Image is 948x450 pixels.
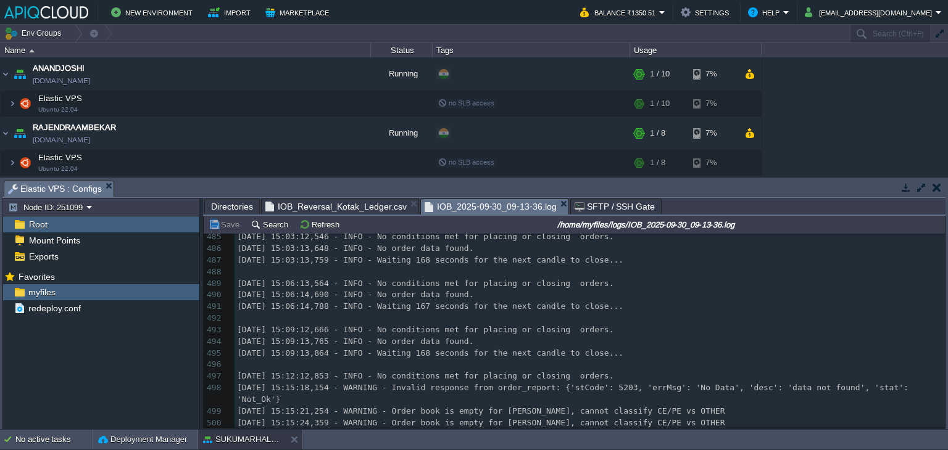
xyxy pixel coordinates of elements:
a: Root [27,219,49,230]
img: AMDAwAAAACH5BAEAAAAALAAAAAABAAEAAAICRAEAOw== [9,91,16,116]
div: 489 [204,278,223,290]
div: 7% [693,117,733,150]
span: [DATE] 15:09:13,864 - INFO - Waiting 168 seconds for the next candle to close... [237,348,623,358]
button: [EMAIL_ADDRESS][DOMAIN_NAME] [805,5,936,20]
button: Balance ₹1350.51 [580,5,659,20]
a: myfiles [26,287,57,298]
a: redeploy.conf [26,303,83,314]
span: Elastic VPS [37,152,84,163]
span: Favorites [16,271,57,282]
button: Deployment Manager [98,433,187,446]
button: New Environment [111,5,196,20]
div: 490 [204,289,223,301]
a: Favorites [16,272,57,282]
img: AMDAwAAAACH5BAEAAAAALAAAAAABAAEAAAICRAEAOw== [17,150,34,175]
div: Name [1,43,370,57]
span: Elastic VPS : Configs [8,181,102,197]
div: 1 / 8 [650,176,665,209]
span: Elastic VPS [37,93,84,104]
li: /home/myfiles/logs/IOB_2025-09-30_09-13-36.log [420,198,569,214]
span: [DATE] 15:06:13,564 - INFO - No conditions met for placing or closing orders. [237,279,613,288]
div: 7% [693,57,733,91]
a: Elastic VPSUbuntu 22.04 [37,153,84,162]
div: 495 [204,348,223,359]
div: Status [372,43,432,57]
a: Mount Points [27,235,82,246]
div: 487 [204,255,223,266]
span: no SLB access [438,99,494,107]
div: 1 / 8 [650,117,665,150]
div: 486 [204,243,223,255]
span: [DATE] 15:15:21,254 - WARNING - Order book is empty for [PERSON_NAME], cannot classify CE/PE vs O... [237,406,725,415]
div: 496 [204,359,223,370]
img: AMDAwAAAACH5BAEAAAAALAAAAAABAAEAAAICRAEAOw== [11,57,28,91]
div: Tags [433,43,630,57]
button: Import [208,5,254,20]
img: AMDAwAAAACH5BAEAAAAALAAAAAABAAEAAAICRAEAOw== [1,117,10,150]
div: 488 [204,266,223,278]
div: 493 [204,324,223,336]
span: [DATE] 15:15:24,359 - WARNING - Order book is empty for [PERSON_NAME], cannot classify CE/PE vs O... [237,418,725,427]
span: IOB_Reversal_Kotak_Ledger.csv [265,199,407,214]
div: Usage [631,43,761,57]
button: SUKUMARHALBE [203,433,281,446]
span: [DATE] 15:06:14,690 - INFO - No order data found. [237,290,474,299]
span: [DATE] 15:09:12,666 - INFO - No conditions met for placing or closing orders. [237,325,613,334]
span: [DATE] 15:12:12,853 - INFO - No conditions met for placing or closing orders. [237,371,613,380]
img: AMDAwAAAACH5BAEAAAAALAAAAAABAAEAAAICRAEAOw== [1,176,10,209]
div: Running [371,117,433,150]
span: Ubuntu 22.04 [38,106,78,113]
div: 1 / 8 [650,150,665,175]
a: Exports [27,251,60,262]
a: [DOMAIN_NAME] [33,134,90,146]
a: Elastic VPSUbuntu 22.04 [37,94,84,103]
a: [DOMAIN_NAME] [33,75,90,87]
div: Running [371,176,433,209]
img: AMDAwAAAACH5BAEAAAAALAAAAAABAAEAAAICRAEAOw== [11,117,28,150]
button: Search [251,219,292,230]
img: AMDAwAAAACH5BAEAAAAALAAAAAABAAEAAAICRAEAOw== [17,91,34,116]
span: [DATE] 15:03:12,546 - INFO - No conditions met for placing or closing orders. [237,232,613,241]
button: Env Groups [4,25,65,42]
img: AMDAwAAAACH5BAEAAAAALAAAAAABAAEAAAICRAEAOw== [29,49,35,52]
li: /home/myfiles/IOB_Reversal_Kotak_Ledger.csv [261,198,419,214]
span: Directories [211,199,253,214]
span: [DATE] 15:03:13,648 - INFO - No order data found. [237,243,474,253]
a: ANANDJOSHI [33,62,85,75]
span: Ubuntu 22.04 [38,165,78,173]
div: 1 / 10 [650,91,670,116]
button: Save [209,219,243,230]
span: [DATE] 15:15:18,154 - WARNING - Invalid response from order_report: {'stCode': 5203, 'errMsg': 'N... [237,383,913,404]
div: 485 [204,231,223,243]
span: SFTP / SSH Gate [575,199,655,214]
img: APIQCloud [4,6,88,18]
img: AMDAwAAAACH5BAEAAAAALAAAAAABAAEAAAICRAEAOw== [11,176,28,209]
div: 497 [204,370,223,382]
span: IOB_2025-09-30_09-13-36.log [425,199,557,215]
div: 7% [693,150,733,175]
div: Running [371,57,433,91]
div: 492 [204,313,223,324]
div: 498 [204,382,223,394]
button: Refresh [299,219,343,230]
button: Marketplace [265,5,333,20]
button: Node ID: 251099 [8,202,86,213]
a: RAJENDRAAMBEKAR [33,121,116,134]
img: AMDAwAAAACH5BAEAAAAALAAAAAABAAEAAAICRAEAOw== [9,150,16,175]
div: 500 [204,417,223,429]
div: 491 [204,301,223,313]
div: 7% [693,91,733,116]
div: 494 [204,336,223,348]
button: Settings [681,5,733,20]
span: [DATE] 15:06:14,788 - INFO - Waiting 167 seconds for the next candle to close... [237,301,623,311]
div: 1 / 10 [650,57,670,91]
img: AMDAwAAAACH5BAEAAAAALAAAAAABAAEAAAICRAEAOw== [1,57,10,91]
button: Help [748,5,783,20]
